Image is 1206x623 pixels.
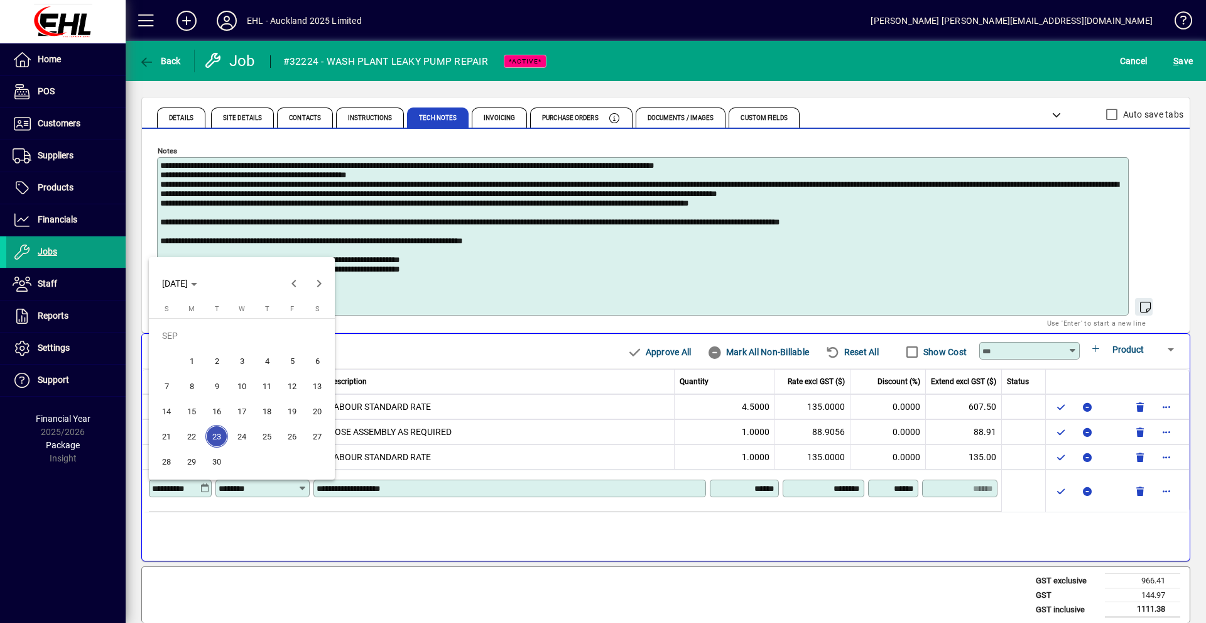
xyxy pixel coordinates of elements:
button: Wed Sep 17 2025 [229,399,254,424]
button: Previous month [281,271,307,296]
span: 13 [306,375,329,397]
button: Sun Sep 07 2025 [154,373,179,399]
button: Sun Sep 28 2025 [154,449,179,474]
span: T [265,305,269,313]
span: W [239,305,245,313]
button: Sat Sep 13 2025 [305,373,330,399]
button: Sat Sep 06 2025 [305,348,330,373]
button: Tue Sep 02 2025 [204,348,229,373]
span: 16 [205,400,228,422]
span: 15 [180,400,203,422]
button: Thu Sep 04 2025 [254,348,280,373]
span: 10 [231,375,253,397]
button: Tue Sep 09 2025 [204,373,229,399]
button: Mon Sep 22 2025 [179,424,204,449]
span: 4 [256,350,278,372]
td: SEP [154,323,330,348]
button: Wed Sep 03 2025 [229,348,254,373]
button: Mon Sep 15 2025 [179,399,204,424]
button: Mon Sep 08 2025 [179,373,204,399]
span: 5 [281,350,303,372]
span: 11 [256,375,278,397]
button: Fri Sep 05 2025 [280,348,305,373]
button: Sun Sep 14 2025 [154,399,179,424]
button: Sun Sep 21 2025 [154,424,179,449]
span: 26 [281,425,303,448]
span: F [290,305,294,313]
span: 23 [205,425,228,448]
span: S [165,305,169,313]
button: Tue Sep 16 2025 [204,399,229,424]
span: 14 [155,400,178,422]
button: Sat Sep 20 2025 [305,399,330,424]
span: 22 [180,425,203,448]
button: Fri Sep 26 2025 [280,424,305,449]
span: 17 [231,400,253,422]
span: [DATE] [162,278,188,289]
span: 29 [180,450,203,473]
button: Mon Sep 29 2025 [179,449,204,474]
span: 6 [306,350,329,372]
span: 1 [180,350,203,372]
span: 25 [256,425,278,448]
button: Choose month and year [157,272,202,295]
span: 18 [256,400,278,422]
button: Wed Sep 24 2025 [229,424,254,449]
span: 7 [155,375,178,397]
span: 2 [205,350,228,372]
button: Sat Sep 27 2025 [305,424,330,449]
span: 19 [281,400,303,422]
span: 12 [281,375,303,397]
button: Wed Sep 10 2025 [229,373,254,399]
span: 30 [205,450,228,473]
span: 27 [306,425,329,448]
button: Fri Sep 12 2025 [280,373,305,399]
button: Next month [307,271,332,296]
span: 20 [306,400,329,422]
button: Mon Sep 01 2025 [179,348,204,373]
button: Thu Sep 25 2025 [254,424,280,449]
span: 9 [205,375,228,397]
button: Fri Sep 19 2025 [280,399,305,424]
button: Thu Sep 11 2025 [254,373,280,399]
span: 21 [155,425,178,448]
span: 24 [231,425,253,448]
span: T [215,305,219,313]
span: 28 [155,450,178,473]
button: Thu Sep 18 2025 [254,399,280,424]
button: Tue Sep 23 2025 [204,424,229,449]
button: Tue Sep 30 2025 [204,449,229,474]
span: 8 [180,375,203,397]
span: M [188,305,195,313]
span: 3 [231,350,253,372]
span: S [315,305,320,313]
